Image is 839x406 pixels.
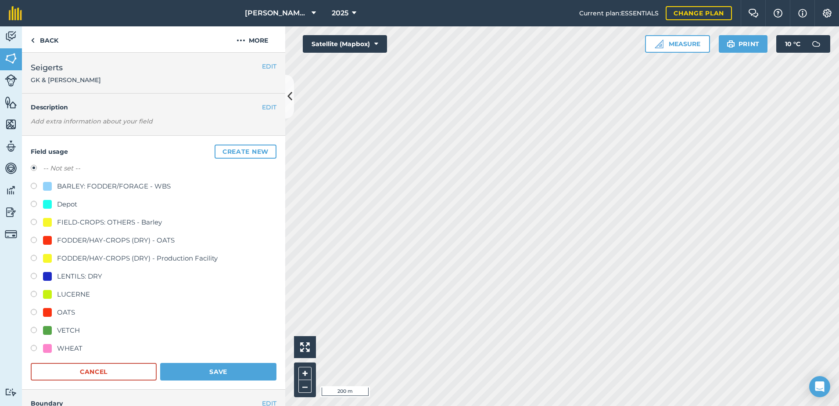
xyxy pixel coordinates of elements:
[666,6,732,20] a: Change plan
[31,35,35,46] img: svg+xml;base64,PHN2ZyB4bWxucz0iaHR0cDovL3d3dy53My5vcmcvMjAwMC9zdmciIHdpZHRoPSI5IiBoZWlnaHQ9IjI0Ii...
[5,140,17,153] img: svg+xml;base64,PD94bWwgdmVyc2lvbj0iMS4wIiBlbmNvZGluZz0idXRmLTgiPz4KPCEtLSBHZW5lcmF0b3I6IEFkb2JlIE...
[655,40,663,48] img: Ruler icon
[727,39,735,49] img: svg+xml;base64,PHN2ZyB4bWxucz0iaHR0cDovL3d3dy53My5vcmcvMjAwMC9zdmciIHdpZHRoPSIxOSIgaGVpZ2h0PSIyNC...
[5,206,17,219] img: svg+xml;base64,PD94bWwgdmVyc2lvbj0iMS4wIiBlbmNvZGluZz0idXRmLTgiPz4KPCEtLSBHZW5lcmF0b3I6IEFkb2JlIE...
[579,8,659,18] span: Current plan : ESSENTIALS
[300,342,310,352] img: Four arrows, one pointing top left, one top right, one bottom right and the last bottom left
[57,289,90,300] div: LUCERNE
[57,181,171,192] div: BARLEY: FODDER/FORAGE - WBS
[785,35,800,53] span: 10 ° C
[5,388,17,396] img: svg+xml;base64,PD94bWwgdmVyc2lvbj0iMS4wIiBlbmNvZGluZz0idXRmLTgiPz4KPCEtLSBHZW5lcmF0b3I6IEFkb2JlIE...
[809,376,830,397] div: Open Intercom Messenger
[237,35,245,46] img: svg+xml;base64,PHN2ZyB4bWxucz0iaHR0cDovL3d3dy53My5vcmcvMjAwMC9zdmciIHdpZHRoPSIyMCIgaGVpZ2h0PSIyNC...
[57,199,77,210] div: Depot
[5,96,17,109] img: svg+xml;base64,PHN2ZyB4bWxucz0iaHR0cDovL3d3dy53My5vcmcvMjAwMC9zdmciIHdpZHRoPSI1NiIgaGVpZ2h0PSI2MC...
[645,35,710,53] button: Measure
[31,363,157,381] button: Cancel
[5,118,17,131] img: svg+xml;base64,PHN2ZyB4bWxucz0iaHR0cDovL3d3dy53My5vcmcvMjAwMC9zdmciIHdpZHRoPSI1NiIgaGVpZ2h0PSI2MC...
[22,26,67,52] a: Back
[5,30,17,43] img: svg+xml;base64,PD94bWwgdmVyc2lvbj0iMS4wIiBlbmNvZGluZz0idXRmLTgiPz4KPCEtLSBHZW5lcmF0b3I6IEFkb2JlIE...
[798,8,807,18] img: svg+xml;base64,PHN2ZyB4bWxucz0iaHR0cDovL3d3dy53My5vcmcvMjAwMC9zdmciIHdpZHRoPSIxNyIgaGVpZ2h0PSIxNy...
[719,35,768,53] button: Print
[748,9,759,18] img: Two speech bubbles overlapping with the left bubble in the forefront
[5,184,17,197] img: svg+xml;base64,PD94bWwgdmVyc2lvbj0iMS4wIiBlbmNvZGluZz0idXRmLTgiPz4KPCEtLSBHZW5lcmF0b3I6IEFkb2JlIE...
[773,9,783,18] img: A question mark icon
[262,62,276,71] button: EDIT
[5,74,17,87] img: svg+xml;base64,PD94bWwgdmVyc2lvbj0iMS4wIiBlbmNvZGluZz0idXRmLTgiPz4KPCEtLSBHZW5lcmF0b3I6IEFkb2JlIE...
[262,102,276,112] button: EDIT
[57,271,102,282] div: LENTILS: DRY
[57,325,80,336] div: VETCH
[5,52,17,65] img: svg+xml;base64,PHN2ZyB4bWxucz0iaHR0cDovL3d3dy53My5vcmcvMjAwMC9zdmciIHdpZHRoPSI1NiIgaGVpZ2h0PSI2MC...
[9,6,22,20] img: fieldmargin Logo
[5,162,17,175] img: svg+xml;base64,PD94bWwgdmVyc2lvbj0iMS4wIiBlbmNvZGluZz0idXRmLTgiPz4KPCEtLSBHZW5lcmF0b3I6IEFkb2JlIE...
[31,145,276,159] h4: Field usage
[31,117,153,125] em: Add extra information about your field
[822,9,832,18] img: A cog icon
[219,26,285,52] button: More
[57,253,218,264] div: FODDER/HAY-CROPS (DRY) - Production Facility
[303,35,387,53] button: Satellite (Mapbox)
[298,380,312,393] button: –
[57,217,162,228] div: FIELD-CROPS: OTHERS - Barley
[43,163,80,174] label: -- Not set --
[245,8,308,18] span: [PERSON_NAME] ASAHI PADDOCKS
[31,102,276,112] h4: Description
[807,35,825,53] img: svg+xml;base64,PD94bWwgdmVyc2lvbj0iMS4wIiBlbmNvZGluZz0idXRmLTgiPz4KPCEtLSBHZW5lcmF0b3I6IEFkb2JlIE...
[57,343,82,354] div: WHEAT
[5,228,17,240] img: svg+xml;base64,PD94bWwgdmVyc2lvbj0iMS4wIiBlbmNvZGluZz0idXRmLTgiPz4KPCEtLSBHZW5lcmF0b3I6IEFkb2JlIE...
[31,62,101,74] span: Seigerts
[57,307,75,318] div: OATS
[332,8,348,18] span: 2025
[57,235,175,246] div: FODDER/HAY-CROPS (DRY) - OATS
[776,35,830,53] button: 10 °C
[31,76,101,84] span: GK & [PERSON_NAME]
[215,145,276,159] button: Create new
[298,367,312,380] button: +
[160,363,276,381] button: Save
